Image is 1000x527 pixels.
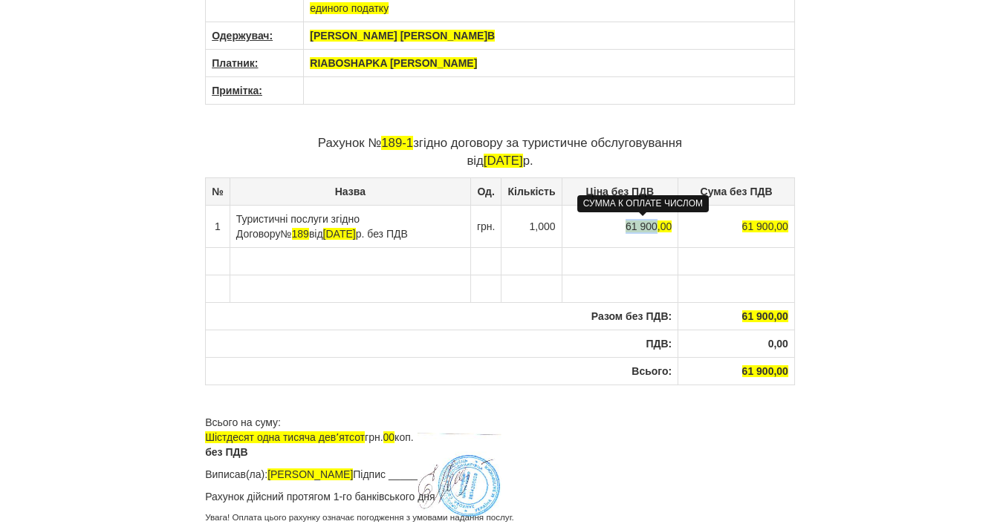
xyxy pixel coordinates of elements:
span: 61 900,00 [742,365,788,377]
span: [DATE] [323,228,356,240]
span: 61 900,00 [742,220,788,232]
span: Шістдесят одна тисяча девʼятсот [205,431,365,443]
td: грн. [470,205,501,247]
b: без ПДВ [205,446,247,458]
span: RIABOSHAPKA [PERSON_NAME] [310,57,477,69]
th: Всього: [206,357,678,384]
td: 1 [206,205,230,247]
th: Назва [230,177,470,205]
u: Платник: [212,57,258,69]
th: № [206,177,230,205]
u: Примітка: [212,85,262,96]
img: 1685538719.png [418,433,501,517]
span: единого податку [310,2,389,14]
u: Одержувач: [212,30,273,42]
p: Рахунок дійсний протягом 1-го банківського дня [205,489,795,504]
th: Сума без ПДВ [678,177,795,205]
th: Разом без ПДВ: [206,302,678,330]
p: Виписав(ла): Підпис ______________ [205,467,795,482]
th: 0,00 [678,330,795,357]
span: 61 900,00 [626,220,672,232]
div: СУММА К ОПЛАТЕ ЧИСЛОМ [577,195,709,212]
span: 189-1 [381,136,413,150]
p: Всього на суму: грн. коп. [205,415,795,459]
span: [DATE] [484,154,523,168]
span: [PERSON_NAME] [PERSON_NAME]В [310,30,495,42]
th: Ціна без ПДВ [562,177,678,205]
th: ПДВ: [206,330,678,357]
th: Од. [470,177,501,205]
p: Рахунок № згідно договору за туристичне обслуговування від р. [205,134,795,170]
span: 00 [383,431,395,443]
td: Туристичні послуги згідно Договору від р. без ПДВ [230,205,470,247]
td: 1,000 [501,205,562,247]
span: [PERSON_NAME] [267,468,353,480]
span: 61 900,00 [742,310,788,322]
span: № [280,228,308,240]
p: Увага! Оплата цього рахунку означає погодження з умовами надання послуг. [205,511,795,524]
th: Кількість [501,177,562,205]
span: 189 [292,228,309,240]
